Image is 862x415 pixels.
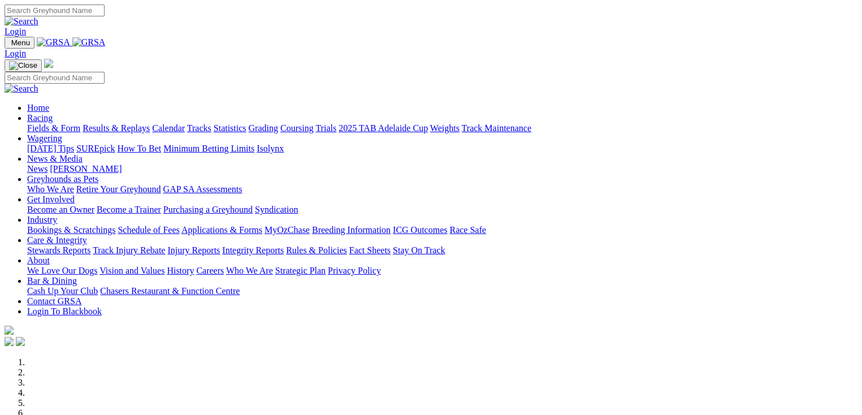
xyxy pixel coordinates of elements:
[349,245,391,255] a: Fact Sheets
[5,16,38,27] img: Search
[27,266,97,275] a: We Love Our Dogs
[5,326,14,335] img: logo-grsa-white.png
[196,266,224,275] a: Careers
[27,225,857,235] div: Industry
[27,266,857,276] div: About
[99,266,164,275] a: Vision and Values
[27,286,98,296] a: Cash Up Your Club
[37,37,70,47] img: GRSA
[339,123,428,133] a: 2025 TAB Adelaide Cup
[5,59,42,72] button: Toggle navigation
[214,123,246,133] a: Statistics
[187,123,211,133] a: Tracks
[27,144,74,153] a: [DATE] Tips
[27,296,81,306] a: Contact GRSA
[27,286,857,296] div: Bar & Dining
[265,225,310,235] a: MyOzChase
[275,266,326,275] a: Strategic Plan
[16,337,25,346] img: twitter.svg
[328,266,381,275] a: Privacy Policy
[72,37,106,47] img: GRSA
[27,123,80,133] a: Fields & Form
[249,123,278,133] a: Grading
[118,225,179,235] a: Schedule of Fees
[27,245,857,256] div: Care & Integrity
[163,144,254,153] a: Minimum Betting Limits
[27,144,857,154] div: Wagering
[181,225,262,235] a: Applications & Forms
[93,245,165,255] a: Track Injury Rebate
[5,49,26,58] a: Login
[27,245,90,255] a: Stewards Reports
[226,266,273,275] a: Who We Are
[27,306,102,316] a: Login To Blackbook
[76,184,161,194] a: Retire Your Greyhound
[27,256,50,265] a: About
[5,27,26,36] a: Login
[27,205,94,214] a: Become an Owner
[5,84,38,94] img: Search
[5,37,34,49] button: Toggle navigation
[222,245,284,255] a: Integrity Reports
[163,205,253,214] a: Purchasing a Greyhound
[27,215,57,224] a: Industry
[27,113,53,123] a: Racing
[27,123,857,133] div: Racing
[100,286,240,296] a: Chasers Restaurant & Function Centre
[76,144,115,153] a: SUREpick
[27,276,77,286] a: Bar & Dining
[44,59,53,68] img: logo-grsa-white.png
[9,61,37,70] img: Close
[27,154,83,163] a: News & Media
[27,103,49,113] a: Home
[393,245,445,255] a: Stay On Track
[280,123,314,133] a: Coursing
[257,144,284,153] a: Isolynx
[83,123,150,133] a: Results & Replays
[152,123,185,133] a: Calendar
[255,205,298,214] a: Syndication
[50,164,122,174] a: [PERSON_NAME]
[430,123,460,133] a: Weights
[11,38,30,47] span: Menu
[167,245,220,255] a: Injury Reports
[27,174,98,184] a: Greyhounds as Pets
[27,133,62,143] a: Wagering
[163,184,242,194] a: GAP SA Assessments
[5,337,14,346] img: facebook.svg
[449,225,486,235] a: Race Safe
[393,225,447,235] a: ICG Outcomes
[5,72,105,84] input: Search
[27,225,115,235] a: Bookings & Scratchings
[27,205,857,215] div: Get Involved
[5,5,105,16] input: Search
[118,144,162,153] a: How To Bet
[27,184,74,194] a: Who We Are
[167,266,194,275] a: History
[27,164,47,174] a: News
[462,123,531,133] a: Track Maintenance
[312,225,391,235] a: Breeding Information
[286,245,347,255] a: Rules & Policies
[27,194,75,204] a: Get Involved
[27,164,857,174] div: News & Media
[27,235,87,245] a: Care & Integrity
[97,205,161,214] a: Become a Trainer
[27,184,857,194] div: Greyhounds as Pets
[315,123,336,133] a: Trials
